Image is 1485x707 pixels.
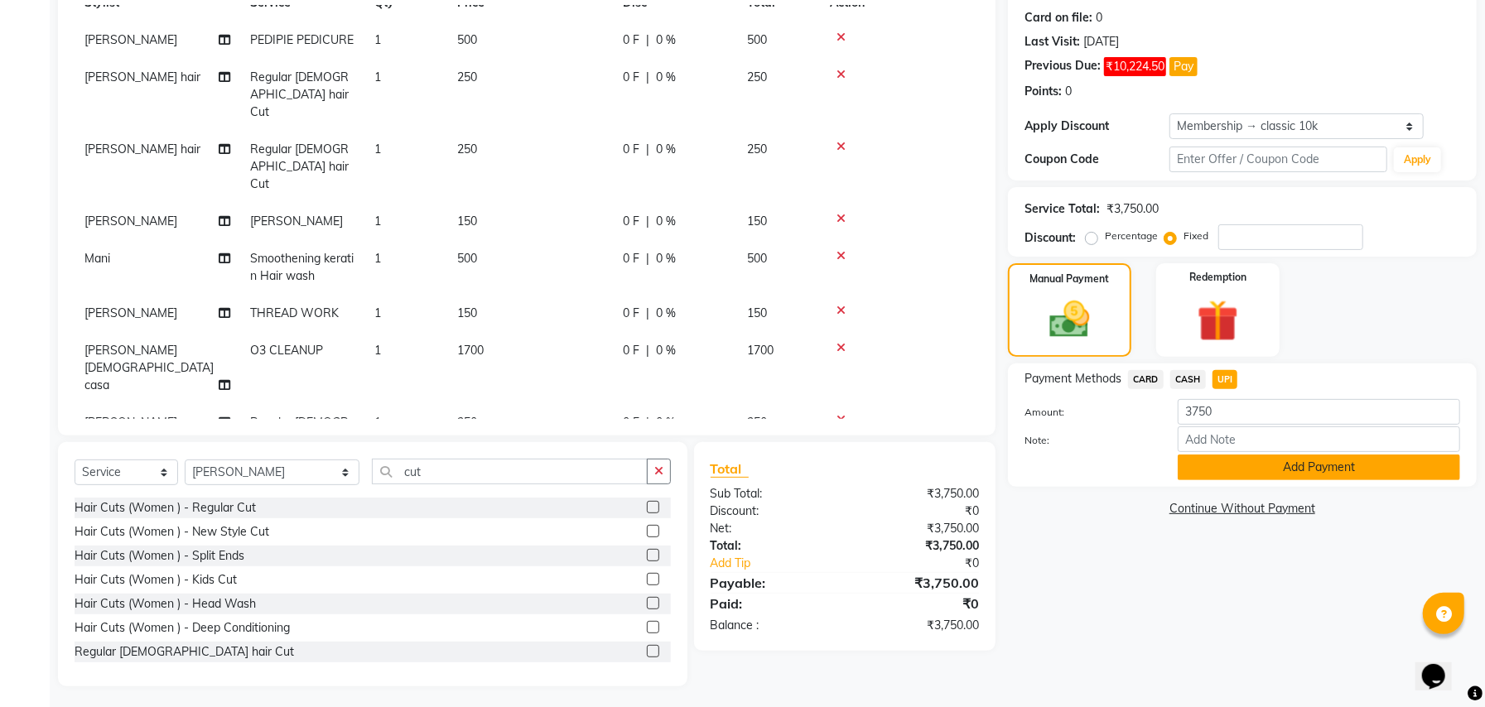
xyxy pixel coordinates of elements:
[1169,147,1387,172] input: Enter Offer / Coupon Code
[698,573,845,593] div: Payable:
[84,305,177,320] span: [PERSON_NAME]
[374,305,381,320] span: 1
[845,617,991,634] div: ₹3,750.00
[656,69,676,86] span: 0 %
[372,459,648,484] input: Search or Scan
[711,460,749,478] span: Total
[1025,83,1062,100] div: Points:
[75,643,294,661] div: Regular [DEMOGRAPHIC_DATA] hair Cut
[698,555,870,572] a: Add Tip
[698,485,845,503] div: Sub Total:
[374,343,381,358] span: 1
[374,214,381,228] span: 1
[1011,500,1473,517] a: Continue Without Payment
[1128,370,1164,389] span: CARD
[656,141,676,158] span: 0 %
[75,619,290,637] div: Hair Cuts (Women ) - Deep Conditioning
[374,415,381,430] span: 1
[84,415,177,430] span: [PERSON_NAME]
[646,342,649,359] span: |
[747,142,767,156] span: 250
[84,343,214,392] span: [PERSON_NAME] [DEMOGRAPHIC_DATA] casa
[1394,147,1441,172] button: Apply
[1025,118,1169,135] div: Apply Discount
[1189,270,1246,285] label: Redemption
[646,305,649,322] span: |
[374,142,381,156] span: 1
[1169,57,1198,76] button: Pay
[845,537,991,555] div: ₹3,750.00
[75,499,256,517] div: Hair Cuts (Women ) - Regular Cut
[75,595,256,613] div: Hair Cuts (Women ) - Head Wash
[1083,33,1119,50] div: [DATE]
[1096,9,1102,26] div: 0
[623,342,639,359] span: 0 F
[1104,57,1166,76] span: ₹10,224.50
[646,250,649,267] span: |
[84,32,177,47] span: [PERSON_NAME]
[845,485,991,503] div: ₹3,750.00
[698,520,845,537] div: Net:
[457,305,477,320] span: 150
[457,343,484,358] span: 1700
[1012,405,1165,420] label: Amount:
[623,414,639,431] span: 0 F
[623,213,639,230] span: 0 F
[646,69,649,86] span: |
[656,31,676,49] span: 0 %
[845,520,991,537] div: ₹3,750.00
[250,32,354,47] span: PEDIPIE PEDICURE
[656,250,676,267] span: 0 %
[457,214,477,228] span: 150
[747,305,767,320] span: 150
[646,141,649,158] span: |
[1213,370,1238,389] span: UPI
[698,594,845,613] div: Paid:
[250,214,343,228] span: [PERSON_NAME]
[747,32,767,47] span: 500
[457,70,477,84] span: 250
[250,305,339,320] span: THREAD WORK
[747,415,767,430] span: 250
[1025,370,1121,387] span: Payment Methods
[1065,83,1072,100] div: 0
[75,523,269,541] div: Hair Cuts (Women ) - New Style Cut
[374,251,381,266] span: 1
[84,142,200,156] span: [PERSON_NAME] hair
[656,342,676,359] span: 0 %
[1415,641,1468,690] iframe: chat widget
[656,305,676,322] span: 0 %
[656,213,676,230] span: 0 %
[457,251,477,266] span: 500
[1105,228,1158,243] label: Percentage
[1029,272,1109,286] label: Manual Payment
[374,32,381,47] span: 1
[1178,399,1460,425] input: Amount
[250,142,349,191] span: Regular [DEMOGRAPHIC_DATA] hair Cut
[1025,200,1100,218] div: Service Total:
[1025,9,1092,26] div: Card on file:
[1037,296,1102,343] img: _cash.svg
[250,251,354,283] span: Smoothening keratin Hair wash
[623,250,639,267] span: 0 F
[845,594,991,613] div: ₹0
[747,214,767,228] span: 150
[75,547,244,565] div: Hair Cuts (Women ) - Split Ends
[698,503,845,520] div: Discount:
[656,414,676,431] span: 0 %
[457,142,477,156] span: 250
[1170,370,1206,389] span: CASH
[250,70,349,119] span: Regular [DEMOGRAPHIC_DATA] hair Cut
[646,31,649,49] span: |
[84,251,110,266] span: Mani
[623,69,639,86] span: 0 F
[1025,33,1080,50] div: Last Visit:
[623,31,639,49] span: 0 F
[1012,433,1165,448] label: Note:
[845,573,991,593] div: ₹3,750.00
[75,571,237,589] div: Hair Cuts (Women ) - Kids Cut
[869,555,991,572] div: ₹0
[646,213,649,230] span: |
[457,32,477,47] span: 500
[1184,295,1252,347] img: _gift.svg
